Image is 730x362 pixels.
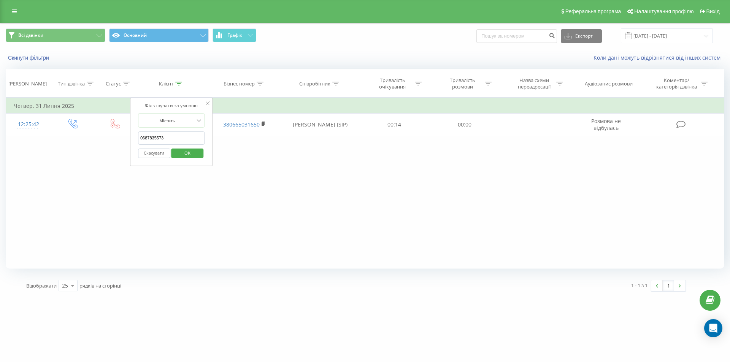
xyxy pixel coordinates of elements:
td: Четвер, 31 Липня 2025 [6,98,724,114]
button: Основний [109,28,209,42]
div: Open Intercom Messenger [704,319,722,337]
td: [PERSON_NAME] (SIP) [281,114,359,136]
button: Графік [213,28,256,42]
div: Бізнес номер [224,81,255,87]
span: Розмова не відбулась [591,117,621,131]
div: 12:25:42 [14,117,43,132]
span: Відображати [26,282,57,289]
div: Коментар/категорія дзвінка [654,77,699,90]
input: Введіть значення [138,131,205,145]
input: Пошук за номером [476,29,557,43]
div: Клієнт [159,81,173,87]
a: 380665031650 [223,121,260,128]
button: OK [171,149,204,158]
span: Всі дзвінки [18,32,43,38]
div: [PERSON_NAME] [8,81,47,87]
button: Всі дзвінки [6,28,105,42]
span: Налаштування профілю [634,8,693,14]
div: 1 - 1 з 1 [631,281,647,289]
div: Тривалість розмови [442,77,483,90]
span: Реферальна програма [565,8,621,14]
span: Вихід [706,8,720,14]
div: 25 [62,282,68,289]
a: Коли дані можуть відрізнятися вiд інших систем [594,54,724,61]
button: Скасувати [138,149,170,158]
span: Графік [227,33,242,38]
a: 1 [663,280,674,291]
button: Скинути фільтри [6,54,53,61]
div: Статус [106,81,121,87]
div: Співробітник [299,81,330,87]
div: Назва схеми переадресації [514,77,554,90]
span: OK [177,147,198,159]
div: Тип дзвінка [58,81,85,87]
td: 00:14 [359,114,429,136]
div: Фільтрувати за умовою [138,102,205,109]
div: Аудіозапис розмови [585,81,633,87]
button: Експорт [561,29,602,43]
td: 00:00 [429,114,499,136]
div: Тривалість очікування [372,77,413,90]
span: рядків на сторінці [79,282,121,289]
